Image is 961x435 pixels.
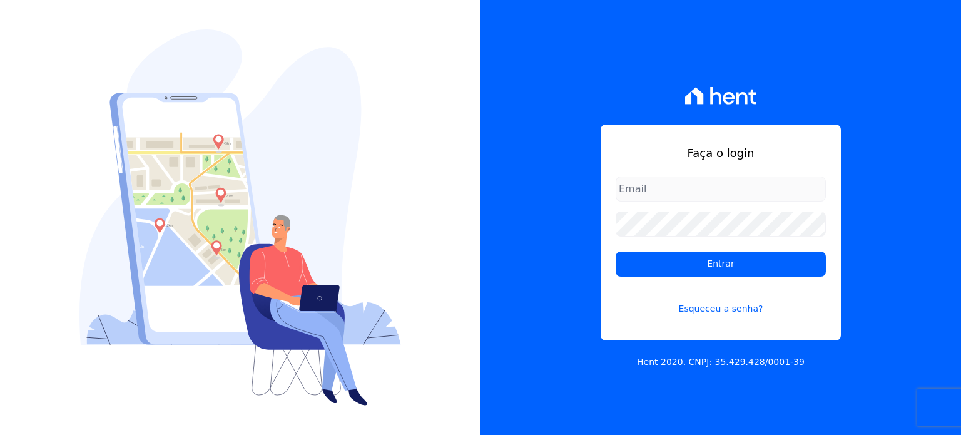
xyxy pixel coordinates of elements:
[637,356,805,369] p: Hent 2020. CNPJ: 35.429.428/0001-39
[616,252,826,277] input: Entrar
[79,29,401,406] img: Login
[616,287,826,315] a: Esqueceu a senha?
[616,145,826,161] h1: Faça o login
[616,177,826,202] input: Email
